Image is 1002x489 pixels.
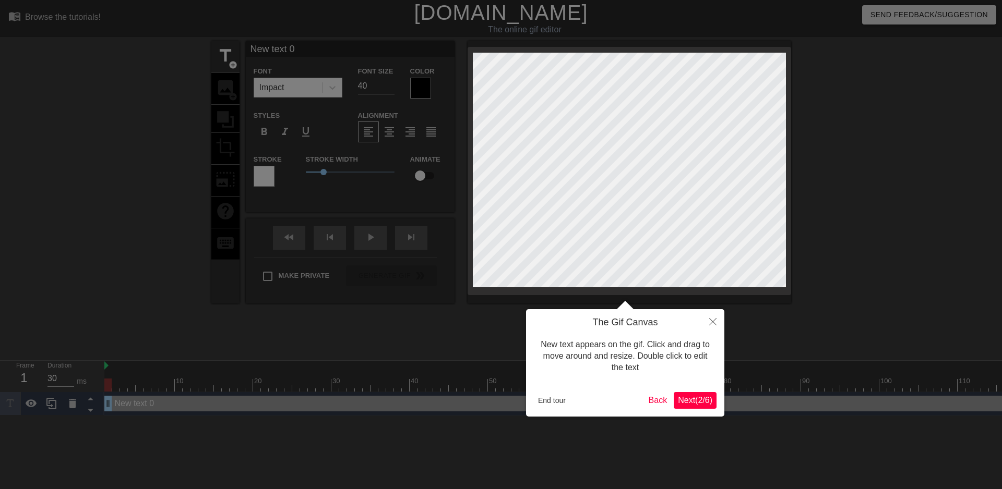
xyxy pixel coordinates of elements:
[534,317,717,328] h4: The Gif Canvas
[645,392,672,409] button: Back
[678,396,712,405] span: Next ( 2 / 6 )
[534,393,570,408] button: End tour
[701,309,724,333] button: Close
[534,328,717,384] div: New text appears on the gif. Click and drag to move around and resize. Double click to edit the text
[674,392,717,409] button: Next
